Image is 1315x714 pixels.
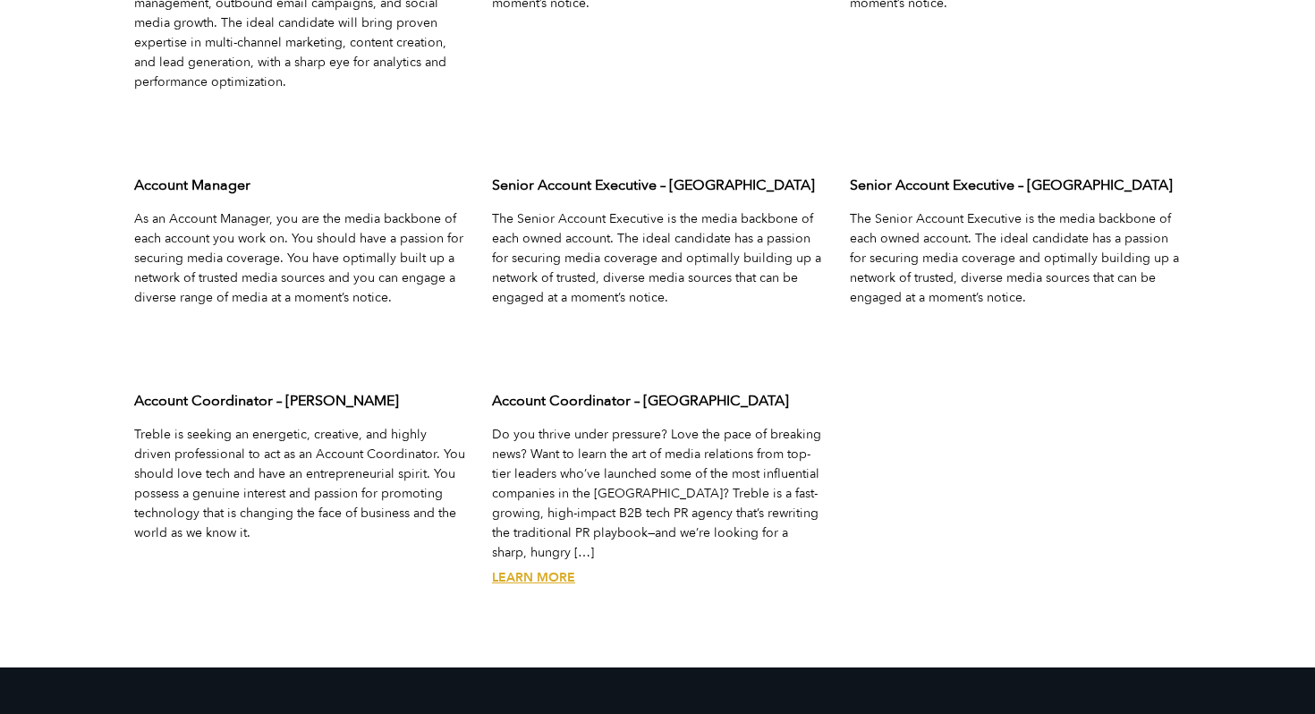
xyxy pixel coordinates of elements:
p: As an Account Manager, you are the media backbone of each account you work on. You should have a ... [134,209,465,308]
h3: Senior Account Executive – [GEOGRAPHIC_DATA] [850,175,1181,195]
h3: Account Coordinator – [GEOGRAPHIC_DATA] [492,391,823,411]
p: Do you thrive under pressure? Love the pace of breaking news? Want to learn the art of media rela... [492,425,823,563]
a: Account Coordinator – San Francisco [492,569,575,586]
p: The Senior Account Executive is the media backbone of each owned account. The ideal candidate has... [492,209,823,308]
h3: Account Coordinator – [PERSON_NAME] [134,391,465,411]
p: Treble is seeking an energetic, creative, and highly driven professional to act as an Account Coo... [134,425,465,543]
p: The Senior Account Executive is the media backbone of each owned account. The ideal candidate has... [850,209,1181,308]
h3: Account Manager [134,175,465,195]
h3: Senior Account Executive – [GEOGRAPHIC_DATA] [492,175,823,195]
